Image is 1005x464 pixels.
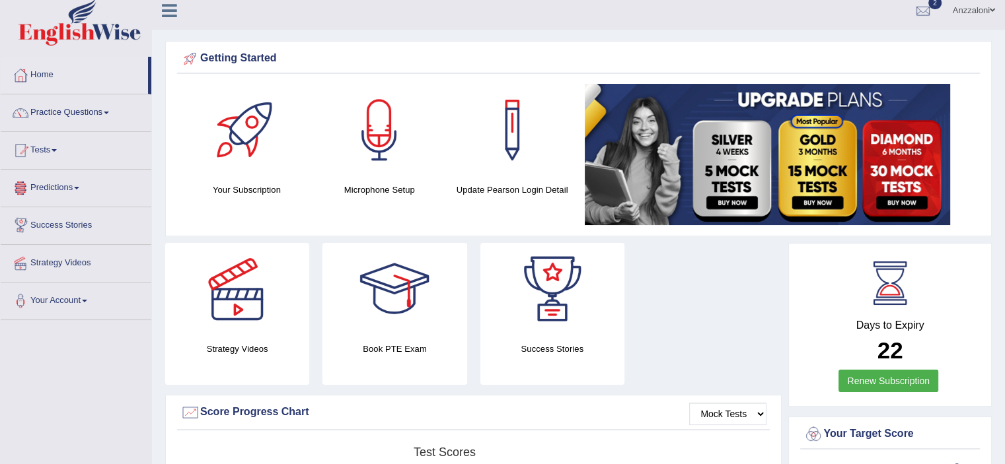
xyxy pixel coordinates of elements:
[414,446,476,459] tspan: Test scores
[480,342,624,356] h4: Success Stories
[1,132,151,165] a: Tests
[877,337,903,363] b: 22
[803,424,977,444] div: Your Target Score
[165,342,309,356] h4: Strategy Videos
[1,170,151,203] a: Predictions
[453,183,572,197] h4: Update Pearson Login Detail
[1,94,151,127] a: Practice Questions
[1,282,151,315] a: Your Account
[1,245,151,278] a: Strategy Videos
[585,84,950,225] img: small5.jpg
[803,319,977,331] h4: Days to Expiry
[180,49,977,69] div: Getting Started
[320,183,439,197] h4: Microphone Setup
[187,183,307,197] h4: Your Subscription
[838,370,938,392] a: Renew Subscription
[322,342,466,356] h4: Book PTE Exam
[1,207,151,240] a: Success Stories
[180,403,766,422] div: Score Progress Chart
[1,57,148,90] a: Home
